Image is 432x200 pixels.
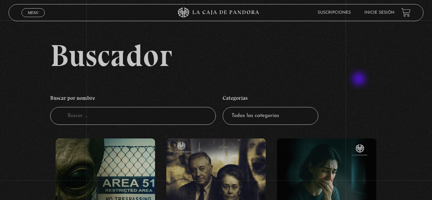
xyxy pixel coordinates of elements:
h4: Categorías [223,91,318,107]
h2: Buscador [50,40,423,71]
span: Menu [28,11,39,15]
a: View your shopping cart [401,8,410,17]
a: Inicie sesión [364,11,394,15]
span: Cerrar [25,16,41,21]
a: Suscripciones [318,11,351,15]
h4: Buscar por nombre [50,91,216,107]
